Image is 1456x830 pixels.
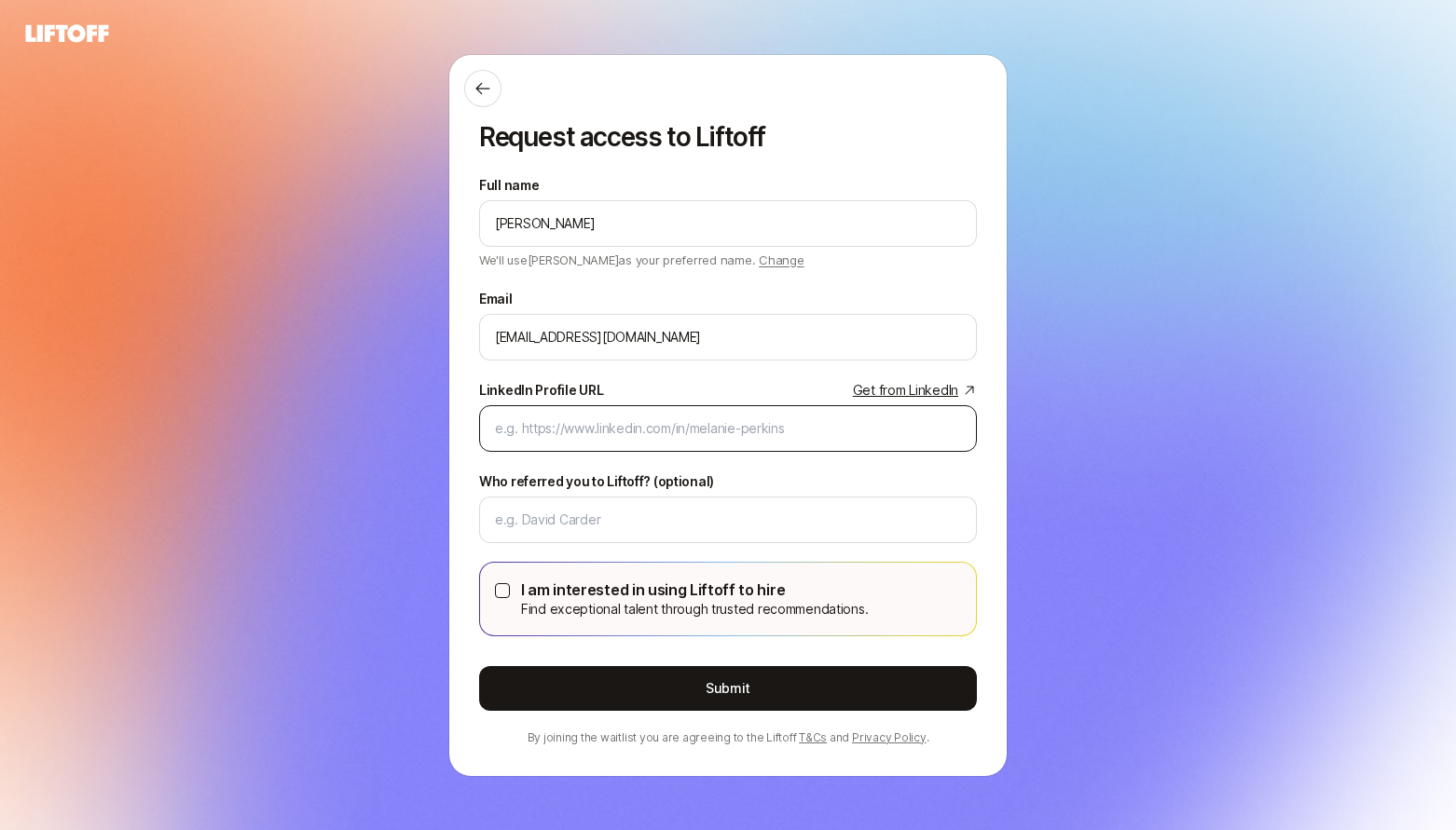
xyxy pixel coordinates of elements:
[799,730,827,744] a: T&Cs
[495,212,961,235] input: e.g. Melanie Perkins
[479,470,714,493] label: Who referred you to Liftoff? (optional)
[495,583,510,598] button: I am interested in using Liftoff to hireFind exceptional talent through trusted recommendations.
[479,122,977,152] p: Request access to Liftoff
[479,288,513,310] label: Email
[479,247,804,269] p: We'll use [PERSON_NAME] as your preferred name.
[479,666,977,711] button: Submit
[479,379,603,401] div: LinkedIn Profile URL
[521,578,868,602] p: I am interested in using Liftoff to hire
[479,174,539,197] label: Full name
[853,379,977,401] a: Get from LinkedIn
[521,598,868,620] p: Find exceptional talent through trusted recommendations.
[852,730,927,744] a: Privacy Policy
[759,252,804,267] span: Change
[495,326,961,348] input: e.g. melanie@liftoff.xyz
[495,509,961,531] input: e.g. David Carder
[495,417,961,440] input: e.g. https://www.linkedin.com/in/melanie-perkins
[479,729,977,746] p: By joining the waitlist you are agreeing to the Liftoff and .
